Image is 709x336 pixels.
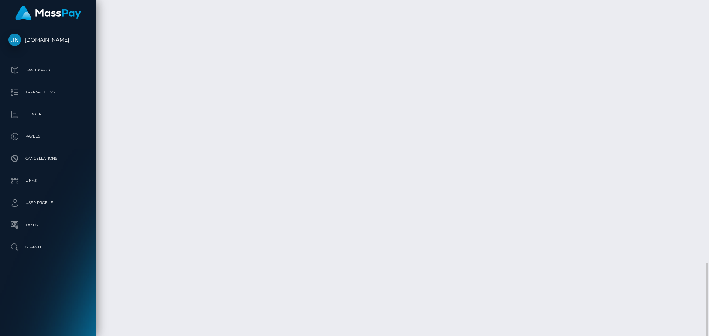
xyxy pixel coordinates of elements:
[6,238,90,256] a: Search
[8,65,88,76] p: Dashboard
[6,216,90,234] a: Taxes
[8,175,88,186] p: Links
[6,61,90,79] a: Dashboard
[6,172,90,190] a: Links
[15,6,81,20] img: MassPay Logo
[8,109,88,120] p: Ledger
[6,83,90,101] a: Transactions
[8,153,88,164] p: Cancellations
[8,34,21,46] img: Unlockt.me
[6,37,90,43] span: [DOMAIN_NAME]
[6,127,90,146] a: Payees
[8,242,88,253] p: Search
[8,197,88,208] p: User Profile
[8,87,88,98] p: Transactions
[8,219,88,231] p: Taxes
[6,149,90,168] a: Cancellations
[8,131,88,142] p: Payees
[6,105,90,124] a: Ledger
[6,194,90,212] a: User Profile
